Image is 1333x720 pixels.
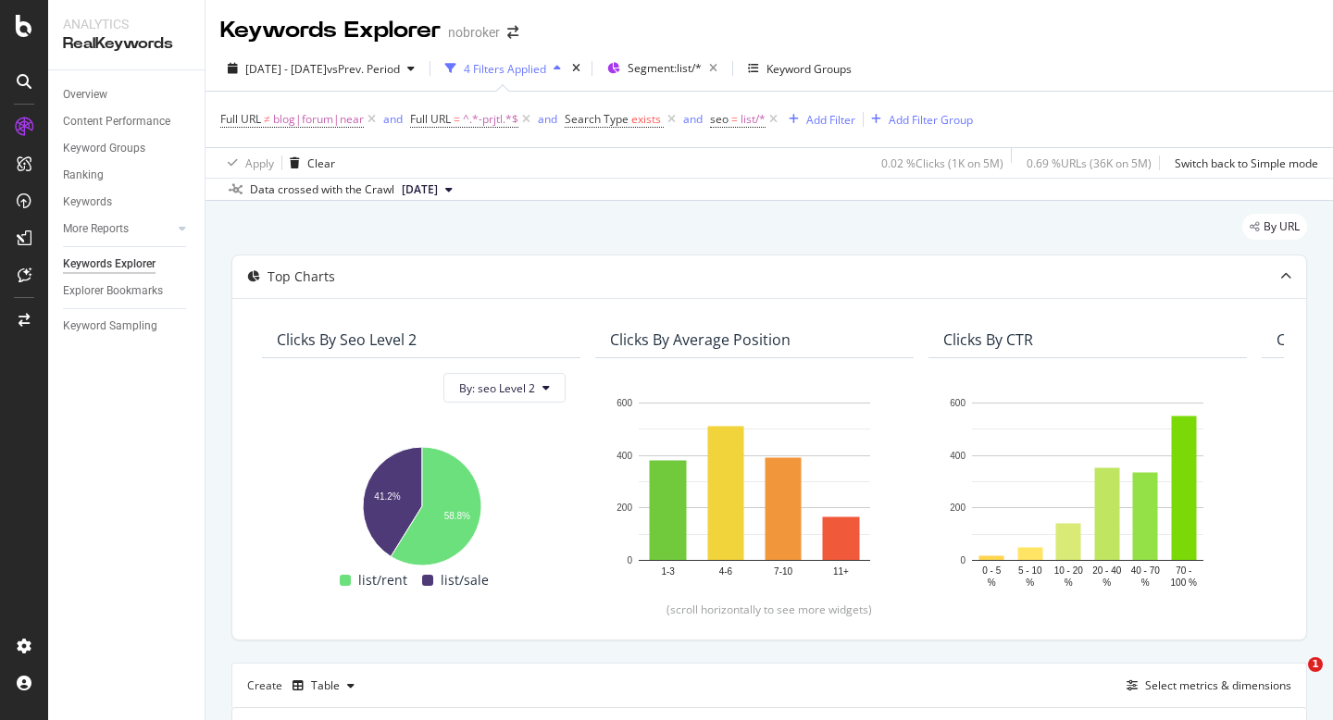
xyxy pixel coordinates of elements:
[731,111,738,127] span: =
[628,60,702,76] span: Segment: list/*
[719,566,733,577] text: 4-6
[1270,657,1314,701] iframe: Intercom live chat
[383,110,403,128] button: and
[1264,221,1300,232] span: By URL
[1026,577,1034,588] text: %
[448,23,500,42] div: nobroker
[63,254,156,274] div: Keywords Explorer
[264,111,270,127] span: ≠
[568,59,584,78] div: times
[741,54,859,83] button: Keyword Groups
[63,166,104,185] div: Ranking
[63,281,163,301] div: Explorer Bookmarks
[63,85,192,105] a: Overview
[438,54,568,83] button: 4 Filters Applied
[1119,675,1291,697] button: Select metrics & dimensions
[950,451,965,461] text: 400
[1103,577,1111,588] text: %
[988,577,996,588] text: %
[311,680,340,691] div: Table
[1054,565,1084,576] text: 10 - 20
[463,106,518,132] span: ^.*-prjtl.*$
[255,602,1284,617] div: (scroll horizontally to see more widgets)
[402,181,438,198] span: 2025 Aug. 4th
[1242,214,1307,240] div: legacy label
[307,155,335,171] div: Clear
[1065,577,1073,588] text: %
[1176,565,1191,576] text: 70 -
[441,569,489,591] span: list/sale
[1141,577,1150,588] text: %
[881,155,1003,171] div: 0.02 % Clicks ( 1K on 5M )
[220,111,261,127] span: Full URL
[410,111,451,127] span: Full URL
[617,451,632,461] text: 400
[220,148,274,178] button: Apply
[864,108,973,130] button: Add Filter Group
[63,317,157,336] div: Keyword Sampling
[63,219,173,239] a: More Reports
[538,111,557,127] div: and
[245,155,274,171] div: Apply
[268,267,335,286] div: Top Charts
[63,192,192,212] a: Keywords
[943,330,1033,349] div: Clicks By CTR
[538,110,557,128] button: and
[806,112,855,128] div: Add Filter
[1167,148,1318,178] button: Switch back to Simple mode
[443,373,566,403] button: By: seo Level 2
[781,108,855,130] button: Add Filter
[617,503,632,514] text: 200
[285,671,362,701] button: Table
[277,438,566,569] div: A chart.
[661,566,675,577] text: 1-3
[63,139,145,158] div: Keyword Groups
[63,166,192,185] a: Ranking
[982,565,1001,576] text: 0 - 5
[683,111,703,127] div: and
[273,106,364,132] span: blog|forum|near
[600,54,725,83] button: Segment:list/*
[383,111,403,127] div: and
[454,111,460,127] span: =
[282,148,335,178] button: Clear
[63,15,190,33] div: Analytics
[627,555,632,565] text: 0
[1131,565,1161,576] text: 40 - 70
[1175,155,1318,171] div: Switch back to Simple mode
[766,61,852,77] div: Keyword Groups
[889,112,973,128] div: Add Filter Group
[943,393,1232,591] svg: A chart.
[444,512,470,522] text: 58.8%
[960,555,965,565] text: 0
[459,380,535,396] span: By: seo Level 2
[631,111,661,127] span: exists
[710,111,729,127] span: seo
[220,54,422,83] button: [DATE] - [DATE]vsPrev. Period
[1171,577,1197,588] text: 100 %
[1027,155,1152,171] div: 0.69 % URLs ( 36K on 5M )
[63,281,192,301] a: Explorer Bookmarks
[374,491,400,502] text: 41.2%
[617,398,632,408] text: 600
[464,61,546,77] div: 4 Filters Applied
[950,398,965,408] text: 600
[277,330,417,349] div: Clicks By seo Level 2
[63,85,107,105] div: Overview
[247,671,362,701] div: Create
[63,139,192,158] a: Keyword Groups
[610,330,791,349] div: Clicks By Average Position
[250,181,394,198] div: Data crossed with the Crawl
[394,179,460,201] button: [DATE]
[63,112,192,131] a: Content Performance
[507,26,518,39] div: arrow-right-arrow-left
[63,112,170,131] div: Content Performance
[610,393,899,591] svg: A chart.
[63,254,192,274] a: Keywords Explorer
[63,33,190,55] div: RealKeywords
[63,317,192,336] a: Keyword Sampling
[245,61,327,77] span: [DATE] - [DATE]
[358,569,407,591] span: list/rent
[774,566,792,577] text: 7-10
